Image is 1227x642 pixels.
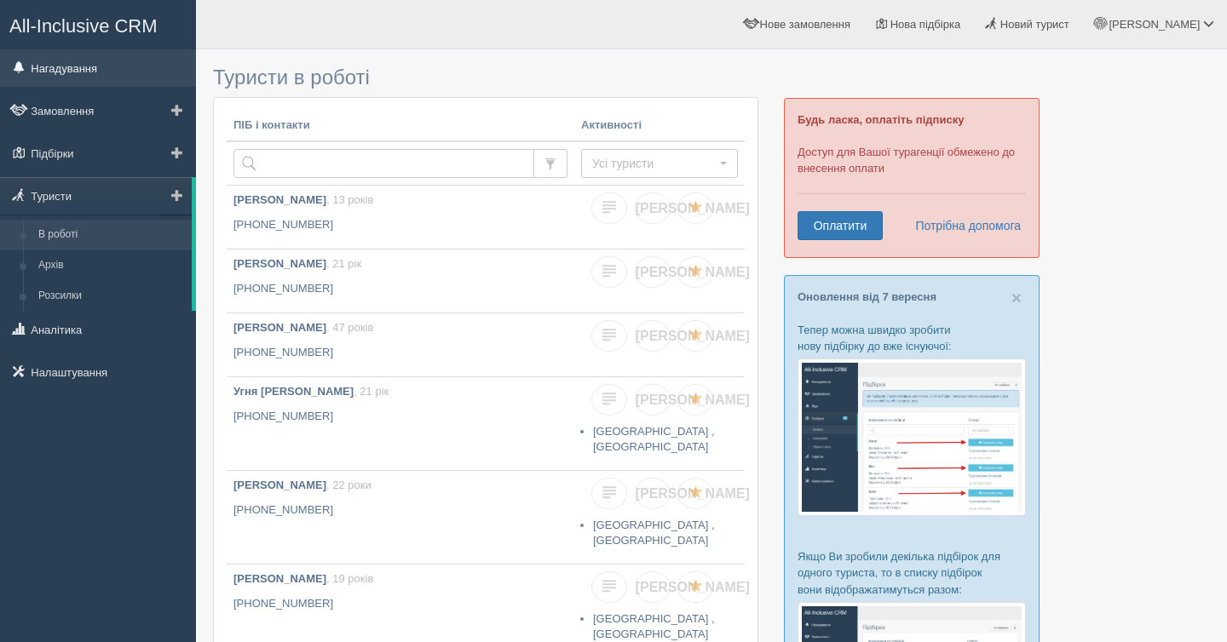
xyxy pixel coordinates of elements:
span: [PERSON_NAME] [636,393,750,407]
a: Архів [31,250,192,281]
a: [PERSON_NAME] [635,571,671,603]
input: Пошук за ПІБ, паспортом або контактами [233,149,534,178]
p: [PHONE_NUMBER] [233,502,567,519]
b: [PERSON_NAME] [233,193,326,206]
a: [PERSON_NAME] [635,256,671,288]
a: Розсилки [31,281,192,312]
a: [PERSON_NAME], 13 років [PHONE_NUMBER] [227,186,574,249]
a: Угня [PERSON_NAME], 21 рік [PHONE_NUMBER] [227,377,574,470]
a: [PERSON_NAME], 22 роки [PHONE_NUMBER] [227,471,574,564]
span: , 21 рік [326,257,361,270]
p: [PHONE_NUMBER] [233,596,567,612]
a: [PERSON_NAME] [635,478,671,509]
p: Якщо Ви зробили декілька підбірок для одного туриста, то в списку підбірок вони відображатимуться... [798,548,1026,597]
span: [PERSON_NAME] [636,201,750,215]
a: [GEOGRAPHIC_DATA] , [GEOGRAPHIC_DATA] [593,519,715,547]
span: All-Inclusive CRM [9,15,158,37]
b: Угня [PERSON_NAME] [233,385,354,398]
span: Усі туристи [592,155,716,172]
span: , 21 рік [354,385,389,398]
th: ПІБ і контакти [227,111,574,141]
p: [PHONE_NUMBER] [233,281,567,297]
p: [PHONE_NUMBER] [233,409,567,425]
a: [PERSON_NAME] [635,192,671,224]
p: Тепер можна швидко зробити нову підбірку до вже існуючої: [798,322,1026,354]
span: , 13 років [326,193,373,206]
a: [PERSON_NAME] [635,384,671,416]
a: All-Inclusive CRM [1,1,195,48]
p: [PHONE_NUMBER] [233,217,567,233]
p: [PHONE_NUMBER] [233,345,567,361]
span: Новий турист [1000,18,1069,31]
button: Close [1011,289,1022,307]
span: [PERSON_NAME] [636,580,750,594]
a: [GEOGRAPHIC_DATA] , [GEOGRAPHIC_DATA] [593,425,715,454]
span: [PERSON_NAME] [636,265,750,279]
b: [PERSON_NAME] [233,572,326,585]
a: [GEOGRAPHIC_DATA] , [GEOGRAPHIC_DATA] [593,612,715,641]
b: Будь ласка, оплатіть підписку [798,113,964,126]
div: Доступ для Вашої турагенції обмежено до внесення оплати [784,98,1040,258]
span: Нова підбірка [890,18,961,31]
button: Усі туристи [581,149,738,178]
a: Потрібна допомога [904,211,1022,240]
b: [PERSON_NAME] [233,257,326,270]
a: Оплатити [798,211,883,240]
b: [PERSON_NAME] [233,321,326,334]
span: Туристи в роботі [213,66,370,89]
span: [PERSON_NAME] [1109,18,1200,31]
span: , 47 років [326,321,373,334]
span: , 19 років [326,572,373,585]
span: × [1011,288,1022,307]
th: Активності [574,111,745,141]
img: %D0%BF%D1%96%D0%B4%D0%B1%D1%96%D1%80%D0%BA%D0%B0-%D1%82%D1%83%D1%80%D0%B8%D1%81%D1%82%D1%83-%D1%8... [798,358,1026,516]
span: [PERSON_NAME] [636,329,750,343]
span: , 22 роки [326,479,372,491]
a: [PERSON_NAME], 21 рік [PHONE_NUMBER] [227,249,574,312]
a: В роботі [31,220,192,250]
a: Оновлення від 7 вересня [798,290,936,303]
a: [PERSON_NAME], 47 років [PHONE_NUMBER] [227,313,574,376]
b: [PERSON_NAME] [233,479,326,491]
a: [PERSON_NAME] [635,320,671,352]
span: [PERSON_NAME] [636,486,750,501]
span: Нове замовлення [760,18,850,31]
